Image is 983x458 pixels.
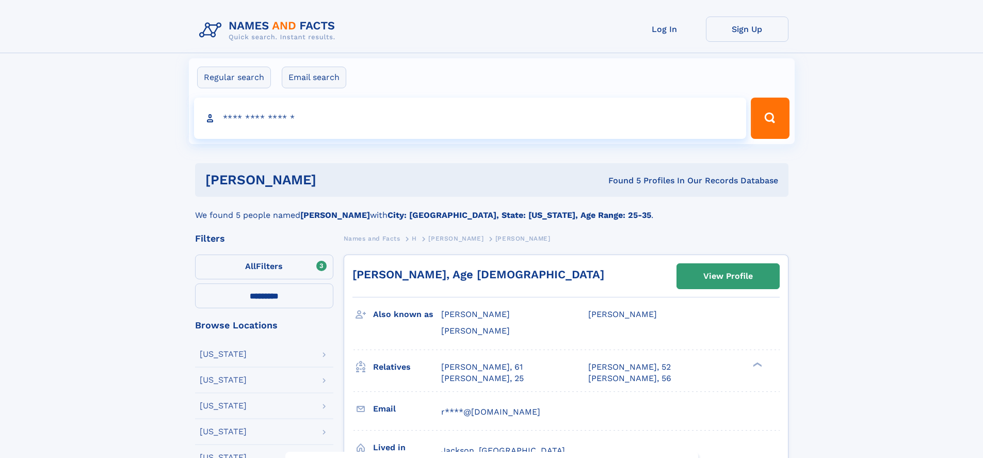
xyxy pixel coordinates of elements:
[352,268,604,281] a: [PERSON_NAME], Age [DEMOGRAPHIC_DATA]
[441,373,524,384] a: [PERSON_NAME], 25
[677,264,779,289] a: View Profile
[200,350,247,358] div: [US_STATE]
[205,173,462,186] h1: [PERSON_NAME]
[388,210,651,220] b: City: [GEOGRAPHIC_DATA], State: [US_STATE], Age Range: 25-35
[412,235,417,242] span: H
[462,175,778,186] div: Found 5 Profiles In Our Records Database
[373,439,441,456] h3: Lived in
[441,309,510,319] span: [PERSON_NAME]
[441,446,565,455] span: Jackson, [GEOGRAPHIC_DATA]
[200,402,247,410] div: [US_STATE]
[706,17,788,42] a: Sign Up
[195,255,333,279] label: Filters
[428,232,484,245] a: [PERSON_NAME]
[373,400,441,418] h3: Email
[195,197,788,222] div: We found 5 people named with .
[441,361,523,373] a: [PERSON_NAME], 61
[200,376,247,384] div: [US_STATE]
[495,235,551,242] span: [PERSON_NAME]
[588,309,657,319] span: [PERSON_NAME]
[195,17,344,44] img: Logo Names and Facts
[197,67,271,88] label: Regular search
[428,235,484,242] span: [PERSON_NAME]
[751,98,789,139] button: Search Button
[588,373,671,384] a: [PERSON_NAME], 56
[300,210,370,220] b: [PERSON_NAME]
[373,306,441,323] h3: Also known as
[200,428,247,436] div: [US_STATE]
[194,98,747,139] input: search input
[282,67,346,88] label: Email search
[195,321,333,330] div: Browse Locations
[412,232,417,245] a: H
[245,261,256,271] span: All
[703,264,753,288] div: View Profile
[750,361,763,368] div: ❯
[344,232,400,245] a: Names and Facts
[195,234,333,243] div: Filters
[373,358,441,376] h3: Relatives
[623,17,706,42] a: Log In
[588,361,671,373] a: [PERSON_NAME], 52
[441,326,510,336] span: [PERSON_NAME]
